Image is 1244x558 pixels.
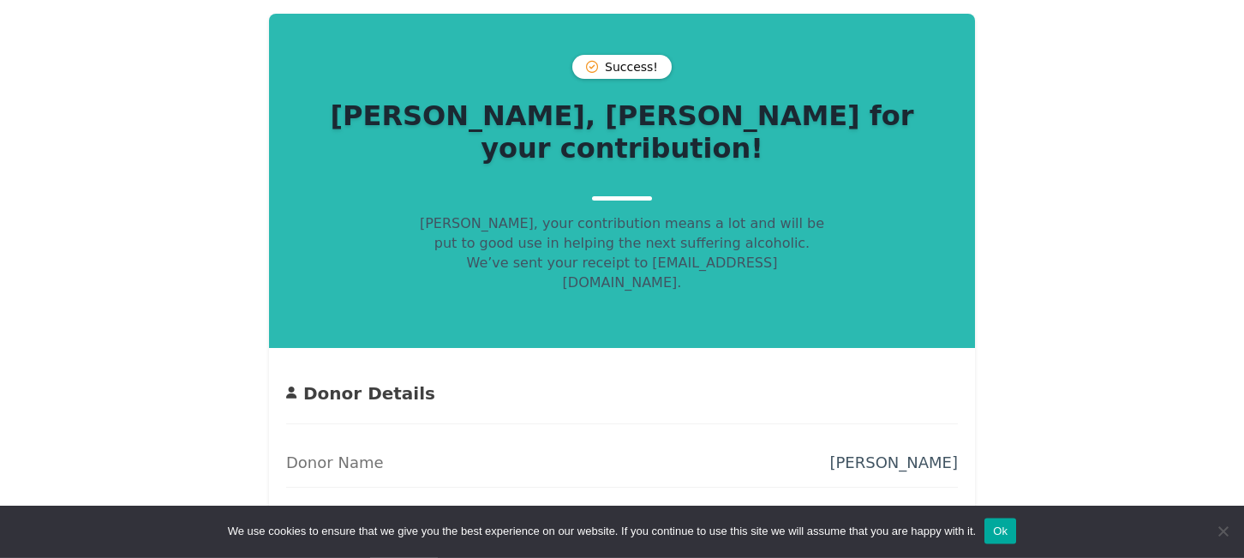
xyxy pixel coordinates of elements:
span: No [1214,523,1231,540]
h3: Donor Details [286,381,958,424]
p: [PERSON_NAME], [PERSON_NAME] for your contribution! [310,99,934,165]
span: Donor Name [286,451,384,474]
span: [PERSON_NAME] [829,453,958,471]
span: [EMAIL_ADDRESS][DOMAIN_NAME] [688,503,958,521]
span: Email Address [286,501,395,524]
span: We use cookies to ensure that we give you the best experience on our website. If you continue to ... [228,523,976,540]
button: Ok [984,519,1016,544]
aside: Success! [572,55,672,79]
p: [PERSON_NAME], your contribution means a lot and will be put to good use in helping the next suff... [416,213,828,293]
